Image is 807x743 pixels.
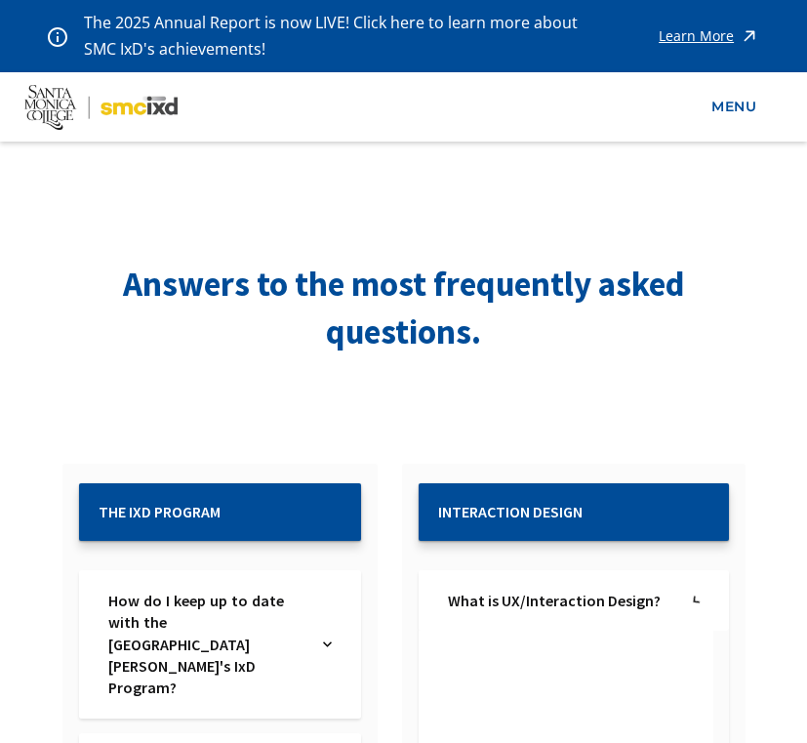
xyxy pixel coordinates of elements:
h2: Interaction Design [438,503,709,521]
h2: The IxD Program [99,503,342,521]
div: Learn More [659,29,734,43]
p: The 2025 Annual Report is now LIVE! Click here to learn more about SMC IxD's achievements! [84,10,585,62]
img: icon - information - alert [48,26,67,47]
h1: Answers to the most frequently asked questions. [62,261,746,356]
a: menu [702,89,766,125]
a: How do I keep up to date with the [GEOGRAPHIC_DATA][PERSON_NAME]'s IxD Program? [108,590,309,699]
img: Santa Monica College - SMC IxD logo [24,85,178,130]
a: Learn More [659,10,759,62]
a: What is UX/Interaction Design? [448,590,674,611]
img: icon - arrow - alert [740,10,759,62]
